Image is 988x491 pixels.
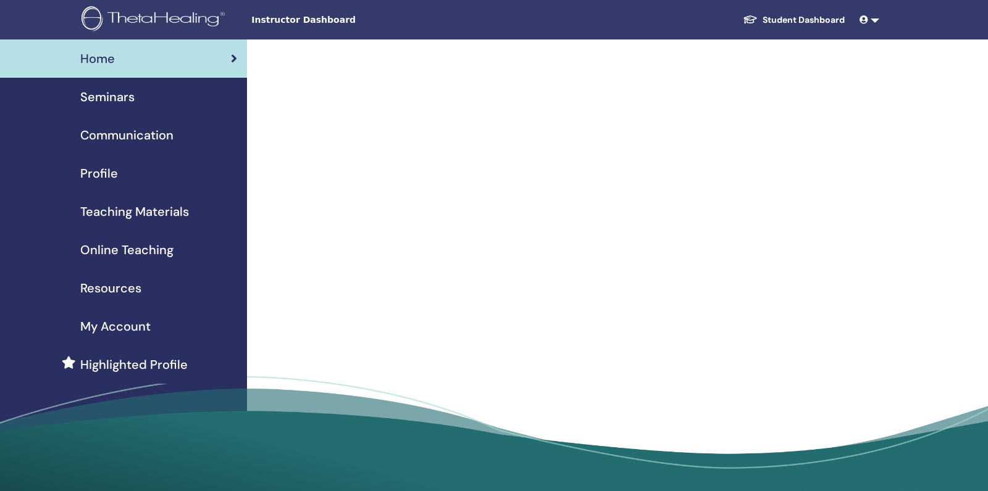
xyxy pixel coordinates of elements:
[80,126,174,144] span: Communication
[80,164,118,183] span: Profile
[251,14,437,27] span: Instructor Dashboard
[80,279,141,297] span: Resources
[733,9,855,31] a: Student Dashboard
[80,49,115,68] span: Home
[80,88,135,106] span: Seminars
[80,202,189,221] span: Teaching Materials
[743,14,758,25] img: graduation-cap-white.svg
[82,6,229,34] img: logo.png
[80,355,188,374] span: Highlighted Profile
[80,241,174,259] span: Online Teaching
[80,317,151,336] span: My Account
